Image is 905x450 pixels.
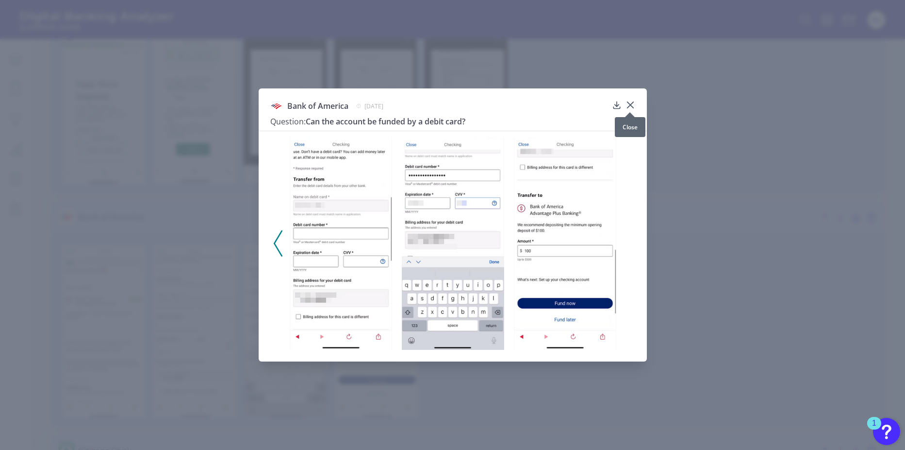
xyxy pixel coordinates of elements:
[615,117,645,137] div: Close
[364,102,383,110] span: [DATE]
[873,418,900,445] button: Open Resource Center, 1 new notification
[270,116,306,127] span: Question:
[872,423,876,436] div: 1
[287,101,348,111] span: Bank of America
[270,116,608,127] h3: Can the account be funded by a debit card?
